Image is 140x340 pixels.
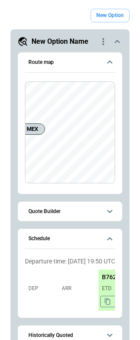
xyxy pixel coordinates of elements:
[25,258,115,265] p: Departure time: [DATE] 19:50 UTC
[31,37,88,46] h5: New Option Name
[102,285,133,292] p: ETD
[28,333,73,338] h6: Historically Quoted
[25,254,115,314] div: Schedule
[25,82,115,183] canvas: Map
[28,285,59,292] p: Dep
[28,236,50,242] h6: Schedule
[25,202,115,221] button: Quote Builder
[25,229,115,249] button: Schedule
[25,53,115,73] button: Route map
[91,9,129,22] button: New Option
[62,285,92,292] p: Arr
[28,209,60,214] h6: Quote Builder
[25,81,115,183] div: Route map
[98,36,108,47] div: quote-option-actions
[98,270,115,311] div: scrollable content
[17,36,122,47] button: New Option Namequote-option-actions
[28,60,54,65] h6: Route map
[24,125,41,133] span: MEX
[102,273,116,281] p: B762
